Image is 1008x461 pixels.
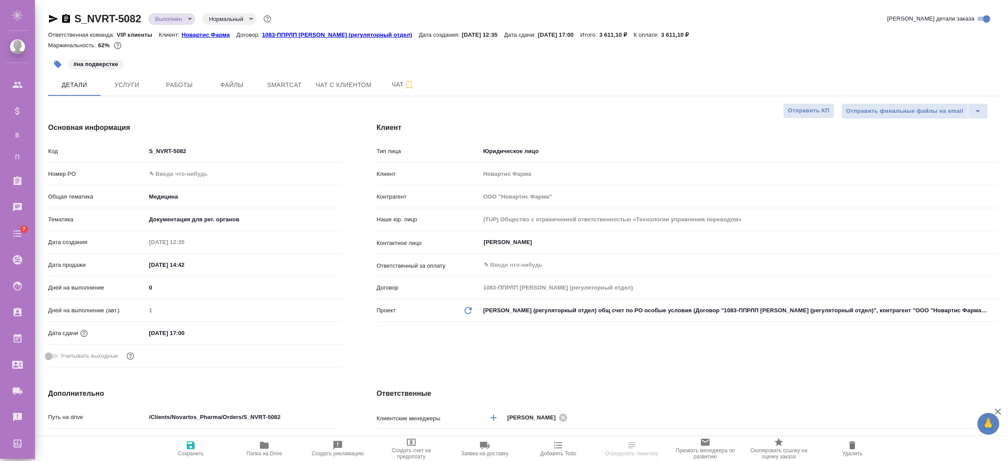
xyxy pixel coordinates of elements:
[48,147,146,156] p: Код
[159,31,182,38] p: Клиент:
[448,437,521,461] button: Заявка на доставку
[580,31,599,38] p: Итого:
[48,42,98,49] p: Маржинальность:
[994,241,995,243] button: Open
[227,437,301,461] button: Папка на Drive
[262,31,419,38] a: 1083-ППРЛП [PERSON_NAME] (регуляторный отдел)
[377,262,480,270] p: Ответственный за оплату
[146,236,223,248] input: Пустое поле
[263,80,305,91] span: Smartcat
[788,106,829,116] span: Отправить КП
[48,306,146,315] p: Дней на выполнение (авт.)
[674,447,737,460] span: Призвать менеджера по развитию
[661,31,696,38] p: 3 611,10 ₽
[2,223,33,244] a: 7
[380,447,443,460] span: Создать счет на предоплату
[61,14,71,24] button: Скопировать ссылку
[262,13,273,24] button: Доп статусы указывают на важность/срочность заказа
[178,451,204,457] span: Сохранить
[182,31,236,38] p: Новартис Фарма
[480,433,998,447] div: VIP клиенты
[783,103,834,119] button: Отправить КП
[48,14,59,24] button: Скопировать ссылку для ЯМессенджера
[262,31,419,38] p: 1083-ППРЛП [PERSON_NAME] (регуляторный отдел)
[7,148,28,166] a: П
[377,192,480,201] p: Контрагент
[48,170,146,178] p: Номер PO
[154,437,227,461] button: Сохранить
[747,447,810,460] span: Скопировать ссылку на оценку заказа
[480,144,998,159] div: Юридическое лицо
[377,414,480,423] p: Клиентские менеджеры
[377,306,396,315] p: Проект
[48,31,117,38] p: Ответственная команда:
[419,31,462,38] p: Дата создания:
[48,55,67,74] button: Добавить тэг
[48,122,342,133] h4: Основная информация
[158,80,200,91] span: Работы
[48,215,146,224] p: Тематика
[246,451,282,457] span: Папка на Drive
[377,215,480,224] p: Наше юр. лицо
[377,239,480,248] p: Контактное лицо
[742,437,815,461] button: Скопировать ссылку на оценку заказа
[202,13,256,25] div: Выполнен
[98,42,112,49] p: 62%
[815,437,889,461] button: Удалить
[521,437,595,461] button: Добавить Todo
[148,13,195,25] div: Выполнен
[377,283,480,292] p: Договор
[146,145,342,157] input: ✎ Введи что-нибудь
[507,413,561,422] span: [PERSON_NAME]
[483,260,966,270] input: ✎ Введи что-нибудь
[211,80,253,91] span: Файлы
[504,31,538,38] p: Дата сдачи:
[61,352,118,360] span: Учитывать выходные
[480,190,998,203] input: Пустое поле
[480,281,998,294] input: Пустое поле
[377,436,441,444] p: Ответственная команда
[146,304,342,317] input: Пустое поле
[507,412,570,423] div: [PERSON_NAME]
[17,225,31,234] span: 7
[981,415,996,433] span: 🙏
[11,131,24,140] span: В
[377,147,480,156] p: Тип лица
[462,31,504,38] p: [DATE] 12:35
[112,40,123,51] button: 1149.63 RUB;
[994,264,995,266] button: Open
[48,436,146,444] p: Путь
[595,437,668,461] button: Определить тематику
[146,433,342,446] input: ✎ Введи что-нибудь
[668,437,742,461] button: Призвать менеджера по развитию
[74,13,141,24] a: S_NVRT-5082
[605,451,658,457] span: Определить тематику
[146,212,342,227] div: Документация для рег. органов
[146,189,342,204] div: Медицина
[48,388,342,399] h4: Дополнительно
[146,327,223,339] input: ✎ Введи что-нибудь
[382,79,424,90] span: Чат
[146,281,342,294] input: ✎ Введи что-нибудь
[48,238,146,247] p: Дата создания
[374,437,448,461] button: Создать счет на предоплату
[538,31,581,38] p: [DATE] 17:00
[633,31,661,38] p: К оплате:
[48,192,146,201] p: Общая тематика
[7,126,28,144] a: В
[480,303,998,318] div: [PERSON_NAME] (регуляторный отдел) общ счет по РО особые условия (Договор "1083-ППРЛП [PERSON_NAM...
[377,170,480,178] p: Клиент
[480,168,998,180] input: Пустое поле
[540,451,576,457] span: Добавить Todo
[480,213,998,226] input: Пустое поле
[977,413,999,435] button: 🙏
[841,103,968,119] button: Отправить финальные файлы на email
[301,437,374,461] button: Создать рекламацию
[48,261,146,269] p: Дата продажи
[117,31,159,38] p: VIP клиенты
[48,413,146,422] p: Путь на drive
[846,106,963,116] span: Отправить финальные файлы на email
[377,388,998,399] h4: Ответственные
[599,31,634,38] p: 3 611,10 ₽
[461,451,508,457] span: Заявка на доставку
